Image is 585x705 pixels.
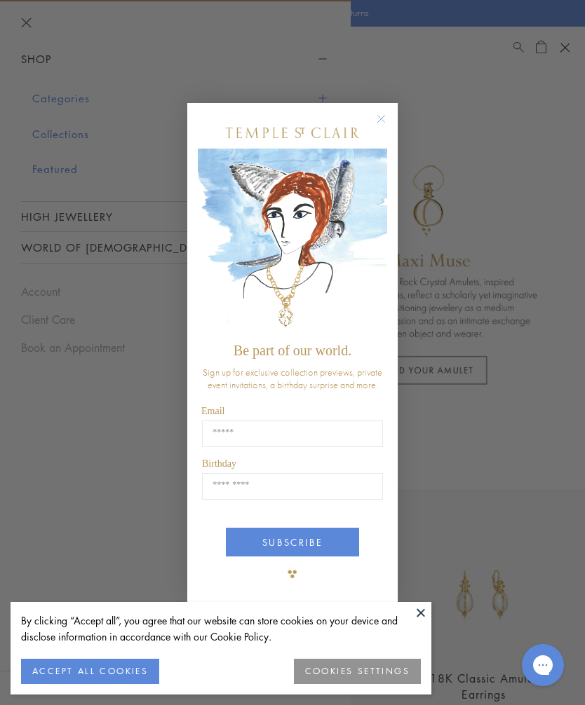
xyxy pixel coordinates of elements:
span: Sign up for exclusive collection previews, private event invitations, a birthday surprise and more. [203,366,382,391]
img: Temple St. Clair [226,128,359,138]
span: Be part of our world. [234,343,351,358]
button: SUBSCRIBE [226,528,359,556]
div: By clicking “Accept all”, you agree that our website can store cookies on your device and disclos... [21,612,421,645]
button: ACCEPT ALL COOKIES [21,659,159,684]
span: Birthday [202,458,236,469]
button: Close dialog [379,117,397,135]
button: COOKIES SETTINGS [294,659,421,684]
img: c4a9eb12-d91a-4d4a-8ee0-386386f4f338.jpeg [198,149,387,336]
iframe: Gorgias live chat messenger [515,639,571,691]
img: TSC [278,560,307,588]
span: Email [201,406,224,416]
input: Email [202,420,383,447]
